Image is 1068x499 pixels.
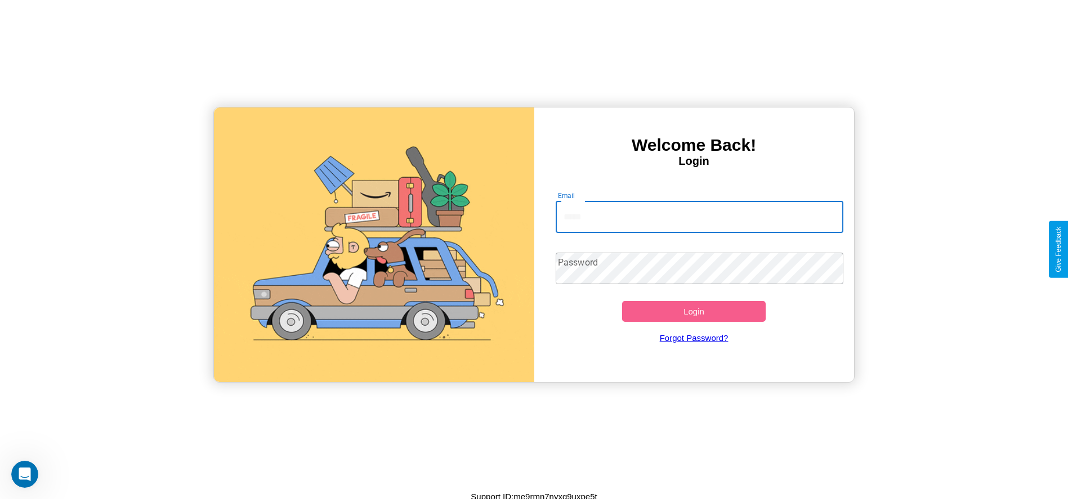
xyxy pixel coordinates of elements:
h4: Login [534,155,854,168]
button: Login [622,301,766,322]
iframe: Intercom live chat [11,461,38,488]
img: gif [214,107,534,382]
div: Give Feedback [1054,227,1062,272]
h3: Welcome Back! [534,136,854,155]
label: Email [558,191,575,200]
a: Forgot Password? [550,322,838,354]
